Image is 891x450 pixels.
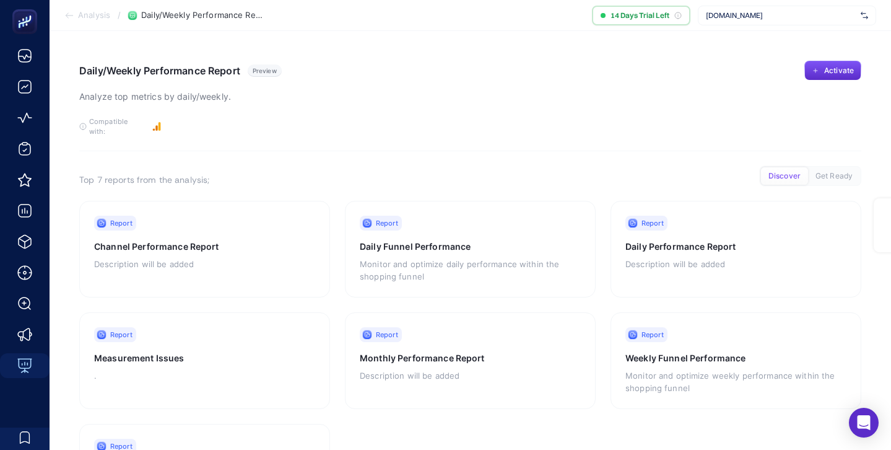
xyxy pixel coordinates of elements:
[141,11,265,20] span: Daily/Weekly Performance Report
[625,240,846,253] h3: Daily Performance Report
[625,352,846,364] h3: Weekly Funnel Performance
[625,258,846,270] p: Description will be added
[376,218,398,228] span: Report
[360,369,581,382] p: Description will be added
[79,64,240,77] h1: Daily/Weekly Performance Report
[804,61,861,81] button: Activate
[824,66,854,76] span: Activate
[345,201,596,298] a: ReportDaily Funnel PerformanceMonitor and optimize daily performance within the shopping funnel
[360,240,581,253] h3: Daily Funnel Performance
[849,408,879,438] div: Open Intercom Messenger
[641,330,664,340] span: Report
[79,201,330,298] a: ReportChannel Performance ReportDescription will be added
[79,89,282,104] p: Analyze top metrics by daily/weekly.
[110,330,133,340] span: Report
[78,11,110,20] span: Analysis
[768,172,801,181] span: Discover
[761,167,808,185] button: Discover
[79,312,330,409] a: ReportMeasurement Issues.
[706,11,856,20] span: [DOMAIN_NAME]
[360,352,581,364] h3: Monthly Performance Report
[861,9,868,22] img: svg%3e
[376,330,398,340] span: Report
[94,369,315,382] p: .
[110,218,133,228] span: Report
[253,67,277,74] span: Preview
[89,117,145,136] span: Compatible with:
[79,174,209,186] h3: Top 7 reports from the analysis;
[611,11,669,20] span: 14 Days Trial Left
[94,240,315,253] h3: Channel Performance Report
[815,172,853,181] span: Get Ready
[345,312,596,409] a: ReportMonthly Performance ReportDescription will be added
[641,218,664,228] span: Report
[360,258,581,283] p: Monitor and optimize daily performance within the shopping funnel
[118,10,121,20] span: /
[611,201,861,298] a: ReportDaily Performance ReportDescription will be added
[808,167,860,185] button: Get Ready
[611,312,861,409] a: ReportWeekly Funnel PerformanceMonitor and optimize weekly performance within the shopping funnel
[625,369,846,394] p: Monitor and optimize weekly performance within the shopping funnel
[94,352,315,364] h3: Measurement Issues
[94,258,315,270] p: Description will be added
